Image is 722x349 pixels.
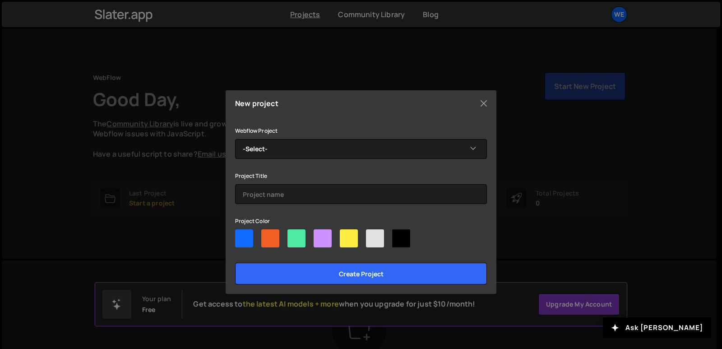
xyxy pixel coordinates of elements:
button: Ask [PERSON_NAME] [603,317,711,338]
label: Project Title [235,172,267,181]
input: Create project [235,263,487,284]
button: Close [477,97,491,110]
label: Project Color [235,217,270,226]
label: Webflow Project [235,126,278,135]
input: Project name [235,184,487,204]
h5: New project [235,100,278,107]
